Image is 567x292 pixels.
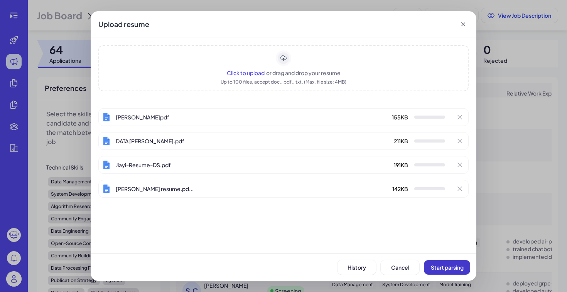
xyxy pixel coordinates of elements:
div: DATA ZHNGQI LIU.pdf [116,137,394,145]
button: History [337,260,376,275]
div: 155 KB [392,113,408,121]
div: Upload resume [98,19,149,30]
button: Remove file [454,112,465,123]
span: or drag and drop your resume [266,69,341,76]
div: 142 KB [392,185,408,193]
button: Remove file [454,159,465,170]
span: Cancel [391,264,409,271]
span: Start parsing [431,264,464,271]
div: Up to 100 files, accept doc., pdf., txt. (Max. file size: 4MB) [221,78,346,86]
div: 211 KB [394,137,408,145]
button: Remove file [454,183,465,194]
span: History [348,264,366,271]
button: Start parsing [424,260,470,275]
div: Chun Ye.pdf [116,113,392,121]
div: 191 KB [394,161,408,169]
div: Jiayi-Resume-DS.pdf [116,161,394,169]
button: Remove file [454,136,465,146]
span: Click to upload [227,69,265,76]
div: Lufei Wang resume.pdf [116,185,392,193]
button: Cancel [381,260,419,275]
div: Upload area [98,45,469,91]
